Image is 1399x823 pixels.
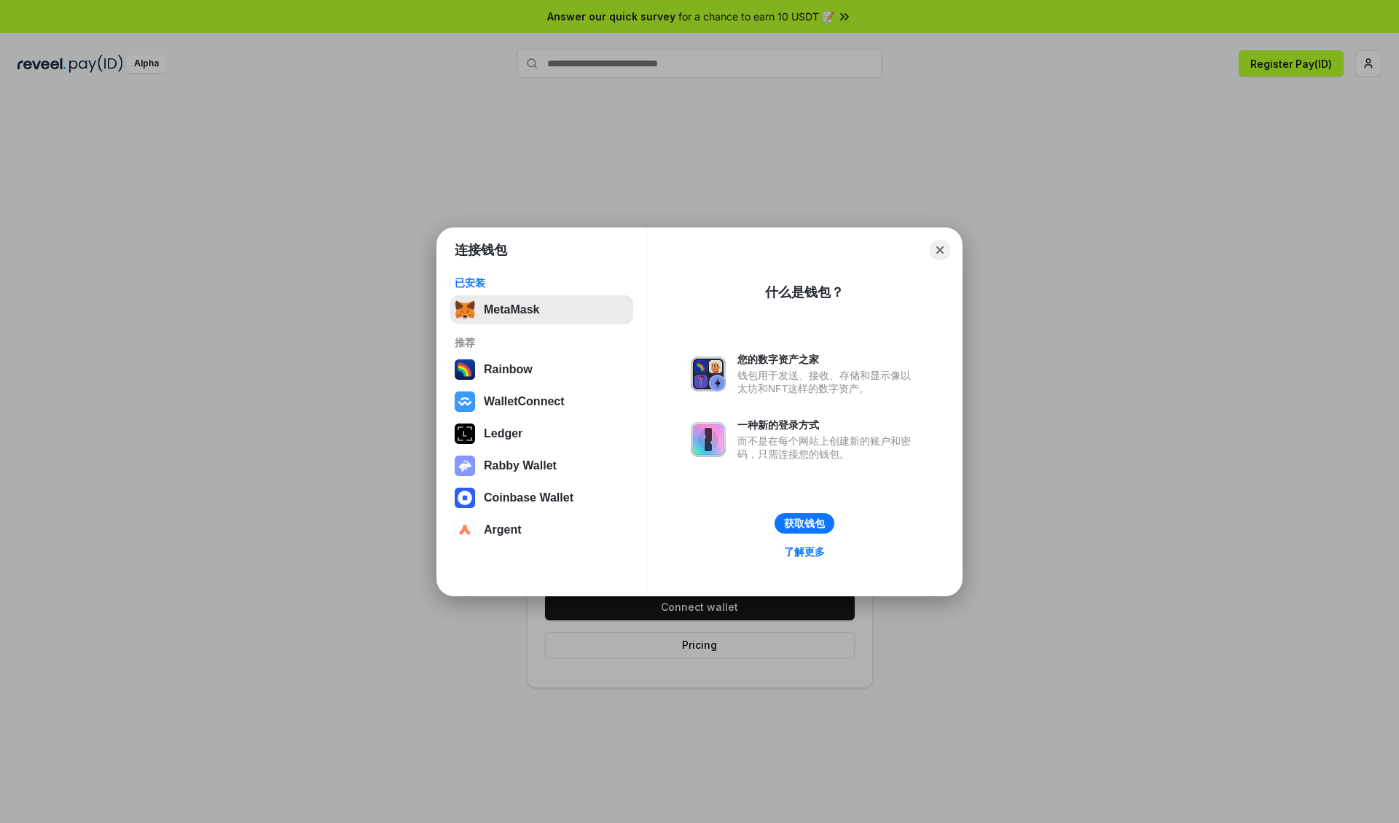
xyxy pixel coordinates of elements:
[737,418,918,432] div: 一种新的登录方式
[450,387,633,416] button: WalletConnect
[455,300,475,320] img: svg+xml,%3Csvg%20fill%3D%22none%22%20height%3D%2233%22%20viewBox%3D%220%200%2035%2033%22%20width%...
[737,353,918,366] div: 您的数字资产之家
[450,451,633,480] button: Rabby Wallet
[455,391,475,412] img: svg+xml,%3Csvg%20width%3D%2228%22%20height%3D%2228%22%20viewBox%3D%220%200%2028%2028%22%20fill%3D...
[691,356,726,391] img: svg+xml,%3Csvg%20xmlns%3D%22http%3A%2F%2Fwww.w3.org%2F2000%2Fsvg%22%20fill%3D%22none%22%20viewBox...
[484,395,565,408] div: WalletConnect
[455,424,475,444] img: svg+xml,%3Csvg%20xmlns%3D%22http%3A%2F%2Fwww.w3.org%2F2000%2Fsvg%22%20width%3D%2228%22%20height%3...
[775,513,834,534] button: 获取钱包
[737,369,918,395] div: 钱包用于发送、接收、存储和显示像以太坊和NFT这样的数字资产。
[784,545,825,558] div: 了解更多
[455,241,507,259] h1: 连接钱包
[765,284,844,301] div: 什么是钱包？
[691,422,726,457] img: svg+xml,%3Csvg%20xmlns%3D%22http%3A%2F%2Fwww.w3.org%2F2000%2Fsvg%22%20fill%3D%22none%22%20viewBox...
[737,434,918,461] div: 而不是在每个网站上创建新的账户和密码，只需连接您的钱包。
[484,303,539,316] div: MetaMask
[450,295,633,324] button: MetaMask
[484,459,557,472] div: Rabby Wallet
[784,517,825,530] div: 获取钱包
[450,515,633,545] button: Argent
[930,240,950,260] button: Close
[455,456,475,476] img: svg+xml,%3Csvg%20xmlns%3D%22http%3A%2F%2Fwww.w3.org%2F2000%2Fsvg%22%20fill%3D%22none%22%20viewBox...
[484,363,533,376] div: Rainbow
[455,276,629,289] div: 已安装
[484,523,522,537] div: Argent
[455,359,475,380] img: svg+xml,%3Csvg%20width%3D%22120%22%20height%3D%22120%22%20viewBox%3D%220%200%20120%20120%22%20fil...
[450,355,633,384] button: Rainbow
[484,427,522,440] div: Ledger
[450,419,633,448] button: Ledger
[455,488,475,508] img: svg+xml,%3Csvg%20width%3D%2228%22%20height%3D%2228%22%20viewBox%3D%220%200%2028%2028%22%20fill%3D...
[455,520,475,540] img: svg+xml,%3Csvg%20width%3D%2228%22%20height%3D%2228%22%20viewBox%3D%220%200%2028%2028%22%20fill%3D...
[450,483,633,512] button: Coinbase Wallet
[775,542,834,561] a: 了解更多
[455,336,629,349] div: 推荐
[484,491,573,504] div: Coinbase Wallet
